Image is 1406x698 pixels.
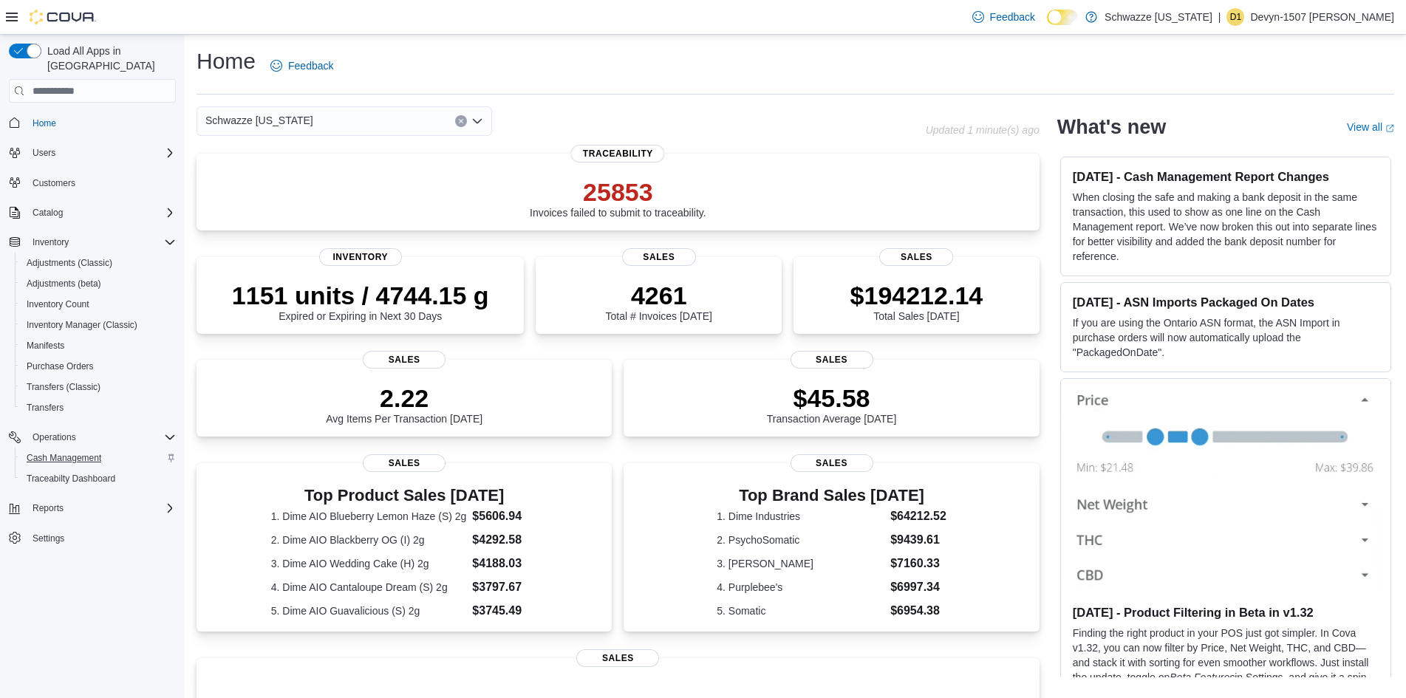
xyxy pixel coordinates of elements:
button: Adjustments (Classic) [15,253,182,273]
p: Schwazze [US_STATE] [1105,8,1212,26]
a: Manifests [21,337,70,355]
dt: 5. Dime AIO Guavalicious (S) 2g [271,603,467,618]
dd: $5606.94 [472,507,537,525]
button: Home [3,112,182,133]
span: Sales [791,351,873,369]
button: Reports [27,499,69,517]
dd: $4292.58 [472,531,537,549]
span: Users [33,147,55,159]
p: | [1218,8,1221,26]
dd: $7160.33 [890,555,946,572]
h1: Home [197,47,256,76]
span: Inventory [319,248,402,266]
button: Clear input [455,115,467,127]
h3: [DATE] - Product Filtering in Beta in v1.32 [1073,605,1379,620]
dt: 2. Dime AIO Blackberry OG (I) 2g [271,533,467,547]
a: Transfers [21,399,69,417]
dt: 1. Dime AIO Blueberry Lemon Haze (S) 2g [271,509,467,524]
span: Transfers [21,399,176,417]
div: Avg Items Per Transaction [DATE] [326,383,482,425]
button: Catalog [3,202,182,223]
h3: [DATE] - Cash Management Report Changes [1073,169,1379,184]
button: Inventory [27,233,75,251]
span: Cash Management [21,449,176,467]
button: Transfers (Classic) [15,377,182,397]
span: Catalog [27,204,176,222]
button: Catalog [27,204,69,222]
div: Invoices failed to submit to traceability. [530,177,706,219]
button: Manifests [15,335,182,356]
span: Operations [33,431,76,443]
a: Feedback [966,2,1041,32]
a: Cash Management [21,449,107,467]
button: Traceabilty Dashboard [15,468,182,489]
p: 1151 units / 4744.15 g [232,281,489,310]
svg: External link [1385,124,1394,133]
p: $45.58 [767,383,897,413]
dd: $3797.67 [472,578,537,596]
p: Updated 1 minute(s) ago [926,124,1040,136]
button: Inventory [3,232,182,253]
a: Inventory Count [21,295,95,313]
span: Adjustments (beta) [21,275,176,292]
button: Operations [3,427,182,448]
a: Inventory Manager (Classic) [21,316,143,334]
span: Inventory Manager (Classic) [27,319,137,331]
span: Inventory [27,233,176,251]
span: Sales [791,454,873,472]
span: Feedback [990,10,1035,24]
a: Customers [27,174,81,192]
p: Devyn-1507 [PERSON_NAME] [1250,8,1394,26]
span: Manifests [21,337,176,355]
span: Adjustments (Classic) [21,254,176,272]
nav: Complex example [9,106,176,587]
a: Settings [27,530,70,547]
button: Users [27,144,61,162]
h3: Top Product Sales [DATE] [271,487,538,504]
span: Traceabilty Dashboard [21,470,176,487]
button: Reports [3,498,182,519]
span: Inventory Manager (Classic) [21,316,176,334]
div: Total Sales [DATE] [850,281,983,322]
p: When closing the safe and making a bank deposit in the same transaction, this used to show as one... [1073,190,1379,264]
span: Sales [622,248,696,266]
span: Manifests [27,340,64,352]
dt: 3. [PERSON_NAME] [717,556,884,571]
div: Transaction Average [DATE] [767,383,897,425]
dt: 2. PsychoSomatic [717,533,884,547]
span: Transfers [27,402,64,414]
p: 4261 [606,281,712,310]
img: Cova [30,10,96,24]
span: Users [27,144,176,162]
a: Feedback [265,51,339,81]
button: Cash Management [15,448,182,468]
em: Beta Features [1170,671,1235,683]
a: View allExternal link [1347,121,1394,133]
button: Users [3,143,182,163]
dt: 3. Dime AIO Wedding Cake (H) 2g [271,556,467,571]
span: Home [33,117,56,129]
span: Inventory Count [21,295,176,313]
span: Feedback [288,58,333,73]
p: If you are using the Ontario ASN format, the ASN Import in purchase orders will now automatically... [1073,315,1379,360]
span: Load All Apps in [GEOGRAPHIC_DATA] [41,44,176,73]
span: Customers [27,174,176,192]
span: D1 [1230,8,1241,26]
button: Operations [27,428,82,446]
a: Home [27,114,62,132]
div: Expired or Expiring in Next 30 Days [232,281,489,322]
dt: 4. Purplebee's [717,580,884,595]
dt: 1. Dime Industries [717,509,884,524]
span: Transfers (Classic) [27,381,100,393]
span: Transfers (Classic) [21,378,176,396]
h3: [DATE] - ASN Imports Packaged On Dates [1073,295,1379,309]
button: Adjustments (beta) [15,273,182,294]
button: Inventory Count [15,294,182,315]
p: 2.22 [326,383,482,413]
button: Open list of options [471,115,483,127]
span: Reports [27,499,176,517]
dd: $9439.61 [890,531,946,549]
button: Customers [3,172,182,194]
span: Settings [27,529,176,547]
div: Devyn-1507 Moye [1226,8,1244,26]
